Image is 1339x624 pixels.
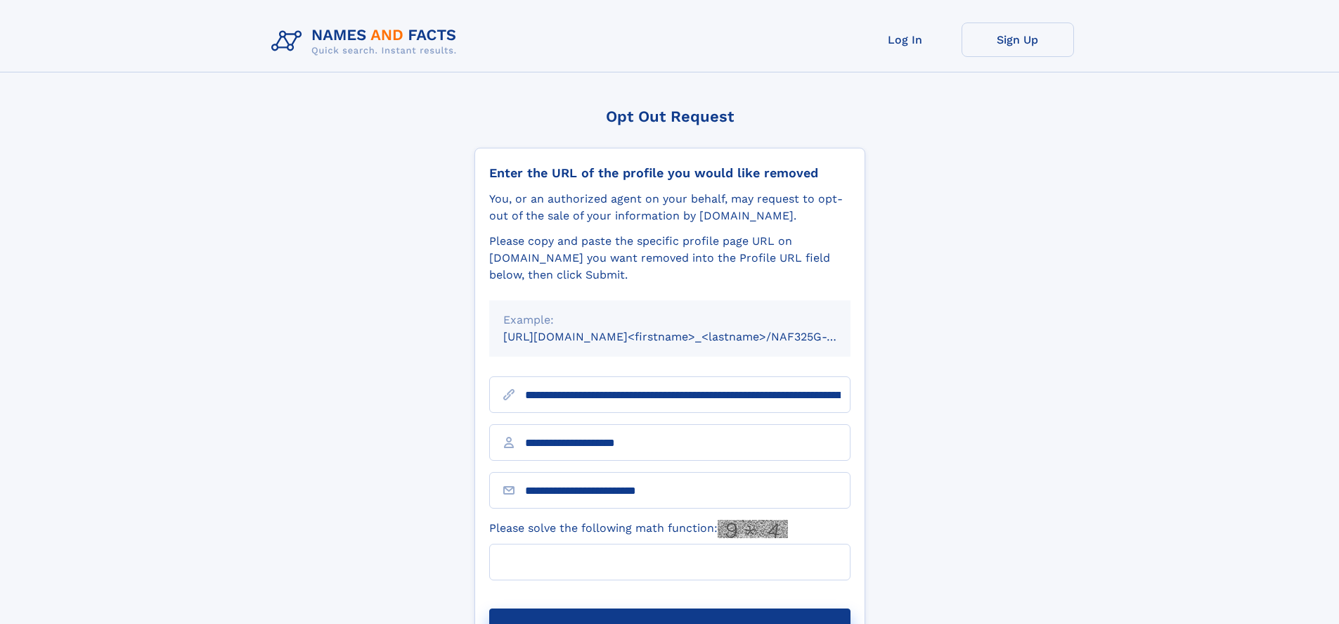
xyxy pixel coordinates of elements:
div: Please copy and paste the specific profile page URL on [DOMAIN_NAME] you want removed into the Pr... [489,233,850,284]
a: Log In [849,23,962,57]
div: Opt Out Request [474,108,865,125]
img: Logo Names and Facts [266,23,468,61]
a: Sign Up [962,23,1074,57]
div: Example: [503,312,836,329]
div: Enter the URL of the profile you would like removed [489,165,850,181]
div: You, or an authorized agent on your behalf, may request to opt-out of the sale of your informatio... [489,191,850,224]
label: Please solve the following math function: [489,520,788,538]
small: [URL][DOMAIN_NAME]<firstname>_<lastname>/NAF325G-xxxxxxxx [503,330,877,343]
